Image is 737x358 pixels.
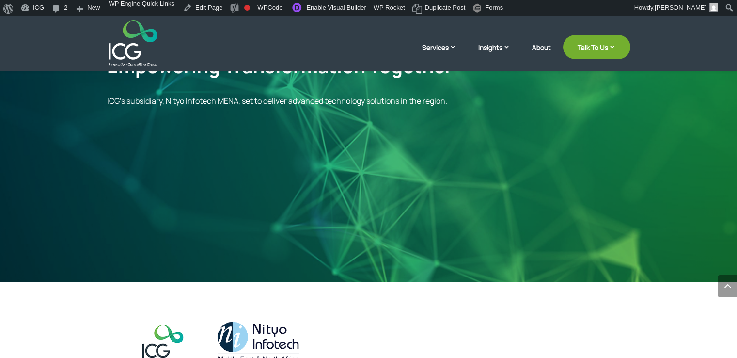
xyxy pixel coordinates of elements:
[422,42,466,66] a: Services
[244,5,250,11] div: Focus keyphrase not set
[87,4,100,19] span: New
[109,20,157,66] img: ICG
[64,4,67,19] span: 2
[655,4,706,11] span: [PERSON_NAME]
[563,35,630,59] a: Talk To Us
[485,4,503,19] span: Forms
[478,42,520,66] a: Insights
[107,96,447,106] span: ICG’s subsidiary, Nityo Infotech MENA, set to deliver advanced technology solutions in the region.
[425,4,466,19] span: Duplicate Post
[532,44,551,66] a: About
[576,253,737,358] iframe: Chat Widget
